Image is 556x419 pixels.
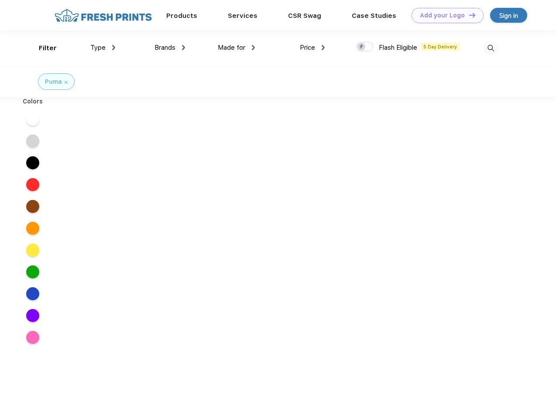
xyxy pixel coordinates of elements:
[252,45,255,50] img: dropdown.png
[16,97,50,106] div: Colors
[45,77,62,86] div: Puma
[322,45,325,50] img: dropdown.png
[379,44,417,52] span: Flash Eligible
[112,45,115,50] img: dropdown.png
[484,41,498,55] img: desktop_search.svg
[490,8,527,23] a: Sign in
[420,12,465,19] div: Add your Logo
[218,44,245,52] span: Made for
[421,43,460,51] span: 5 Day Delivery
[300,44,315,52] span: Price
[52,8,154,23] img: fo%20logo%202.webp
[154,44,175,52] span: Brands
[288,12,321,20] a: CSR Swag
[166,12,197,20] a: Products
[182,45,185,50] img: dropdown.png
[65,81,68,84] img: filter_cancel.svg
[469,13,475,17] img: DT
[39,43,57,53] div: Filter
[499,10,518,21] div: Sign in
[90,44,106,52] span: Type
[228,12,257,20] a: Services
